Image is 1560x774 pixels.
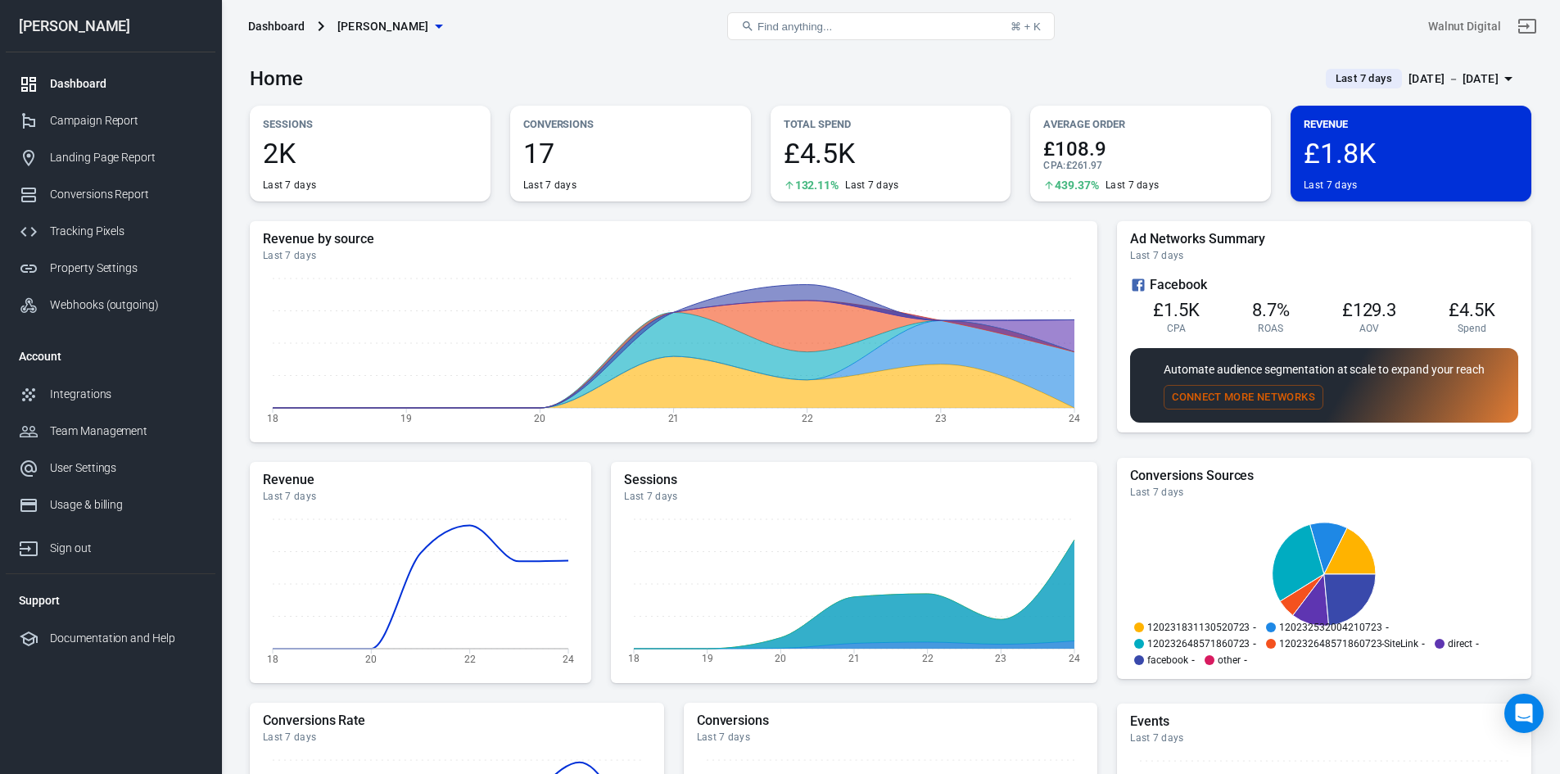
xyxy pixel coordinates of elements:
tspan: 19 [400,412,412,423]
div: Last 7 days [263,249,1084,262]
span: ROAS [1258,322,1283,335]
div: [DATE] － [DATE] [1409,69,1499,89]
div: ⌘ + K [1011,20,1041,33]
button: Find anything...⌘ + K [727,12,1055,40]
a: Team Management [6,413,215,450]
div: Webhooks (outgoing) [50,296,202,314]
span: £4.5K [1449,300,1495,320]
span: 8.7% [1252,300,1290,320]
div: Last 7 days [263,179,316,192]
tspan: 24 [563,653,574,664]
span: £1.5K [1153,300,1200,320]
span: - [1386,622,1389,632]
div: Last 7 days [263,731,651,744]
div: Last 7 days [845,179,898,192]
li: Support [6,581,215,620]
h5: Revenue [263,472,578,488]
span: CPA [1167,322,1187,335]
tspan: 23 [935,412,947,423]
a: Integrations [6,376,215,413]
div: Dashboard [50,75,202,93]
div: Last 7 days [697,731,1085,744]
button: Last 7 days[DATE] － [DATE] [1313,66,1531,93]
tspan: 21 [848,653,860,664]
p: 120232532004210723 [1279,622,1381,632]
a: Dashboard [6,66,215,102]
span: 132.11% [795,179,839,191]
a: Webhooks (outgoing) [6,287,215,324]
li: Account [6,337,215,376]
button: Connect More Networks [1164,385,1323,410]
p: Automate audience segmentation at scale to expand your reach [1164,361,1485,378]
p: Total Spend [784,115,998,133]
span: £129.3 [1342,300,1397,320]
div: Last 7 days [1130,486,1518,499]
p: 120232648571860723-SiteLink [1279,639,1418,649]
div: Last 7 days [263,490,578,503]
h5: Conversions Sources [1130,468,1518,484]
span: £261.97 [1066,160,1103,171]
span: £108.9 [1043,139,1258,159]
a: Campaign Report [6,102,215,139]
div: Last 7 days [1304,179,1357,192]
button: [PERSON_NAME] [331,11,449,42]
div: Landing Page Report [50,149,202,166]
div: [PERSON_NAME] [6,19,215,34]
tspan: 19 [702,653,713,664]
h5: Sessions [624,472,1084,488]
p: direct [1448,639,1472,649]
a: Property Settings [6,250,215,287]
span: Spend [1458,322,1487,335]
div: User Settings [50,459,202,477]
a: Landing Page Report [6,139,215,176]
tspan: 18 [267,653,278,664]
p: 120232648571860723 [1147,639,1250,649]
a: Usage & billing [6,487,215,523]
h3: Home [250,67,303,90]
div: Last 7 days [1130,249,1518,262]
tspan: 22 [922,653,934,664]
tspan: 20 [534,412,545,423]
h5: Events [1130,713,1518,730]
div: Property Settings [50,260,202,277]
div: Facebook [1130,275,1518,295]
span: Chris Cole [337,16,429,37]
span: - [1422,639,1425,649]
a: User Settings [6,450,215,487]
div: Last 7 days [1130,731,1518,745]
div: Last 7 days [1106,179,1159,192]
span: - [1476,639,1479,649]
span: AOV [1359,322,1380,335]
div: Documentation and Help [50,630,202,647]
tspan: 18 [628,653,640,664]
span: - [1244,655,1247,665]
tspan: 22 [802,412,813,423]
div: Conversions Report [50,186,202,203]
div: Tracking Pixels [50,223,202,240]
span: £4.5K [784,139,998,167]
p: facebook [1147,655,1188,665]
div: Open Intercom Messenger [1504,694,1544,733]
div: Integrations [50,386,202,403]
tspan: 24 [1069,653,1080,664]
div: Last 7 days [624,490,1084,503]
div: Last 7 days [523,179,577,192]
a: Sign out [1508,7,1547,46]
tspan: 20 [365,653,377,664]
span: 17 [523,139,738,167]
span: - [1191,655,1195,665]
p: Average Order [1043,115,1258,133]
h5: Conversions [697,713,1085,729]
tspan: 18 [267,412,278,423]
div: Team Management [50,423,202,440]
span: - [1253,622,1256,632]
p: other [1218,655,1241,665]
tspan: 22 [464,653,476,664]
span: Find anything... [757,20,832,33]
div: Campaign Report [50,112,202,129]
span: £1.8K [1304,139,1518,167]
tspan: 24 [1069,412,1080,423]
p: Conversions [523,115,738,133]
a: Conversions Report [6,176,215,213]
h5: Ad Networks Summary [1130,231,1518,247]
